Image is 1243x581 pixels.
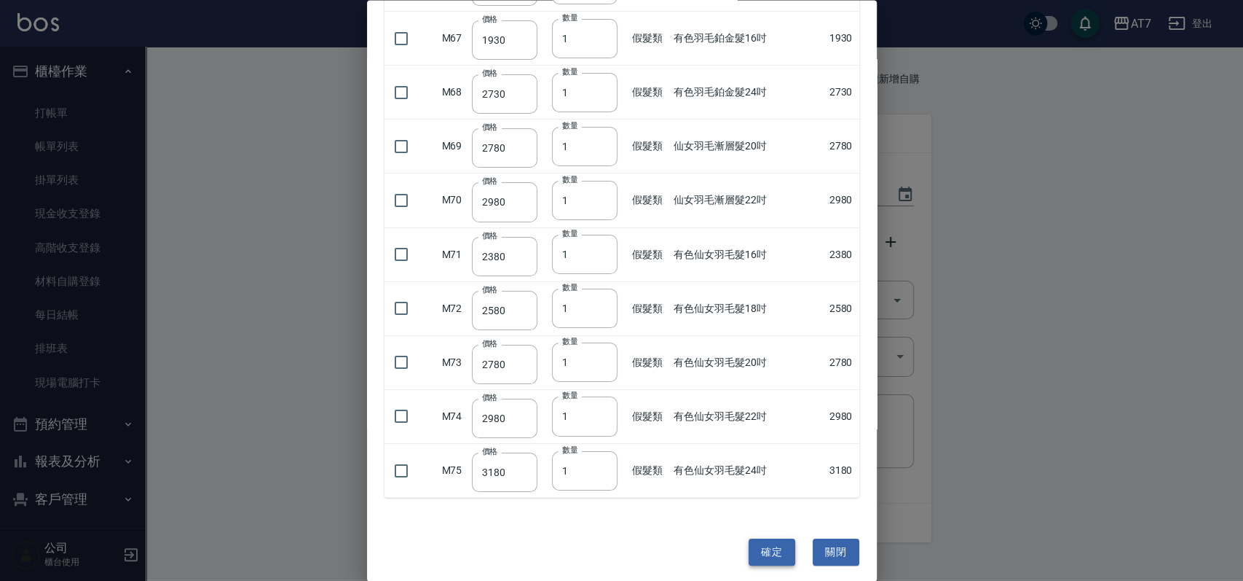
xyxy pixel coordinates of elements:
td: 有色羽毛鉑金髮24吋 [670,65,825,119]
label: 價格 [482,14,497,25]
td: 2980 [825,389,859,443]
td: M73 [438,335,469,389]
label: 數量 [562,444,577,455]
td: M72 [438,281,469,335]
td: 有色仙女羽毛髮20吋 [670,335,825,389]
label: 價格 [482,68,497,79]
td: M75 [438,443,469,497]
button: 關閉 [813,539,859,566]
label: 數量 [562,390,577,401]
td: 2380 [825,227,859,281]
td: 有色仙女羽毛髮22吋 [670,389,825,443]
label: 數量 [562,336,577,347]
td: 2730 [825,65,859,119]
td: 有色仙女羽毛髮16吋 [670,227,825,281]
td: 2780 [825,335,859,389]
label: 價格 [482,122,497,133]
label: 價格 [482,176,497,187]
td: 仙女羽毛漸層髮22吋 [670,173,825,227]
td: 有色仙女羽毛髮18吋 [670,281,825,335]
td: 假髮類 [628,443,670,497]
td: M67 [438,11,469,65]
label: 數量 [562,282,577,293]
td: 3180 [825,443,859,497]
td: 假髮類 [628,227,670,281]
td: 假髮類 [628,389,670,443]
label: 價格 [482,391,497,402]
td: 假髮類 [628,65,670,119]
td: M74 [438,389,469,443]
td: 假髮類 [628,119,670,173]
td: M70 [438,173,469,227]
td: 有色仙女羽毛髮24吋 [670,443,825,497]
td: M71 [438,227,469,281]
td: 2980 [825,173,859,227]
label: 價格 [482,284,497,295]
td: 仙女羽毛漸層髮20吋 [670,119,825,173]
td: 有色羽毛鉑金髮16吋 [670,11,825,65]
td: 假髮類 [628,281,670,335]
label: 數量 [562,173,577,184]
label: 價格 [482,446,497,457]
td: 假髮類 [628,173,670,227]
td: 假髮類 [628,335,670,389]
label: 價格 [482,338,497,348]
td: M68 [438,65,469,119]
label: 價格 [482,230,497,241]
button: 確定 [749,539,795,566]
td: M69 [438,119,469,173]
label: 數量 [562,228,577,239]
td: 假髮類 [628,11,670,65]
td: 2580 [825,281,859,335]
td: 1930 [825,11,859,65]
label: 數量 [562,12,577,23]
td: 2780 [825,119,859,173]
label: 數量 [562,66,577,77]
label: 數量 [562,120,577,130]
